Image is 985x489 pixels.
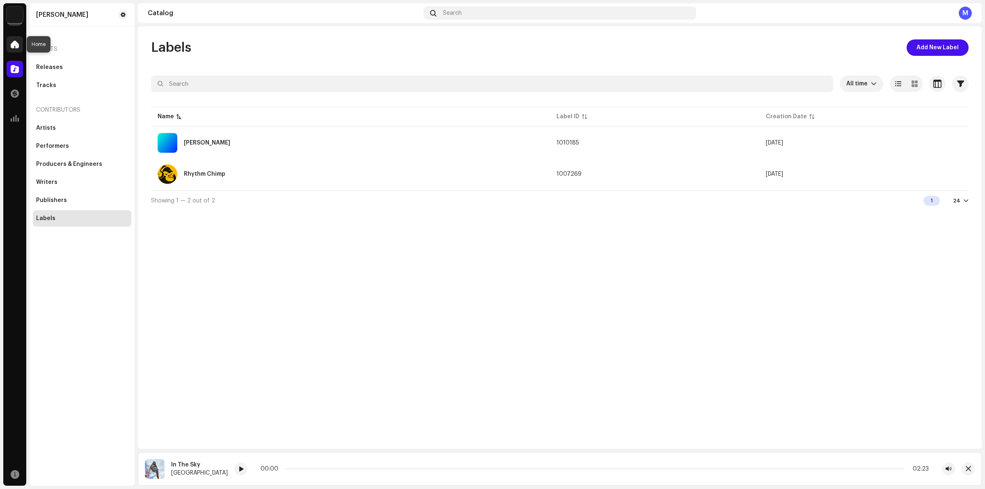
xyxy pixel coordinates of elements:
div: 24 [953,197,960,204]
img: 3a9502ce-633e-4124-9c05-292b34fbd615 [145,459,165,479]
re-a-nav-header: Contributors [33,100,131,120]
div: Publishers [36,197,67,204]
div: Writers [36,179,57,186]
div: M [959,7,972,20]
div: Name [158,112,174,121]
re-m-nav-item: Performers [33,138,131,154]
div: Releases [36,64,63,71]
div: 00:00 [261,466,282,472]
div: Performers [36,143,69,149]
div: Rhythm Chimp [184,171,225,177]
div: Artists [36,125,56,131]
div: In The Sky [171,461,228,468]
span: Jul 12, 2025 [766,140,783,146]
div: Tracks [36,82,56,89]
span: All time [846,76,871,92]
img: 190830b2-3b53-4b0d-992c-d3620458de1d [7,7,23,23]
re-m-nav-item: Writers [33,174,131,191]
re-m-nav-item: Labels [33,210,131,227]
div: Producers & Engineers [36,161,102,168]
input: Search [151,76,833,92]
div: CRONIC [184,140,230,146]
re-m-nav-item: Producers & Engineers [33,156,131,172]
div: Creation Date [766,112,807,121]
div: dropdown trigger [871,76,877,92]
re-a-nav-header: Assets [33,39,131,59]
div: Label ID [557,112,580,121]
span: 1007269 [557,171,582,177]
span: Showing 1 — 2 out of 2 [151,198,215,204]
div: Catalog [148,10,420,16]
span: Add New Label [916,39,959,56]
div: 02:23 [908,466,929,472]
img: f48e2612-c1cb-43e4-bbb1-6c98aaaf28a1 [158,164,177,184]
re-m-nav-item: Publishers [33,192,131,209]
div: CRONIC [36,11,88,18]
div: [GEOGRAPHIC_DATA] [171,470,228,476]
button: Add New Label [907,39,969,56]
re-m-nav-item: Releases [33,59,131,76]
div: Labels [36,215,55,222]
span: Search [443,10,462,16]
span: 1010185 [557,140,579,146]
span: Jul 6, 2025 [766,171,783,177]
re-m-nav-item: Artists [33,120,131,136]
div: 1 [923,196,940,206]
re-m-nav-item: Tracks [33,77,131,94]
span: Labels [151,39,191,56]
